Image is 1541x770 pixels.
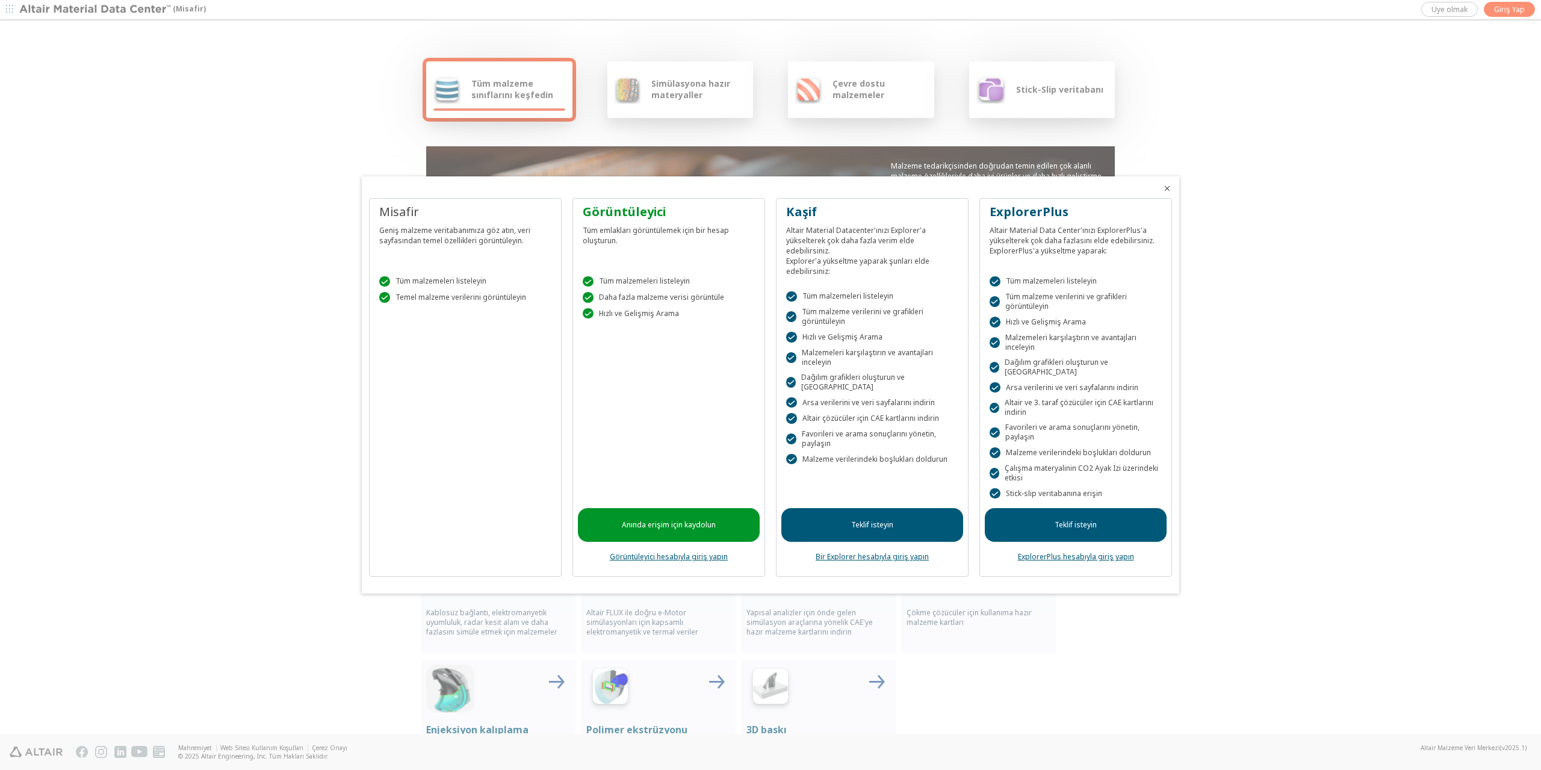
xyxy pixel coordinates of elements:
[786,312,796,321] font: 
[787,332,796,342] font: 
[802,413,939,423] font: Altair çözücüler için CAE kartlarını indirin
[379,203,419,220] font: Misafir
[1006,382,1138,393] font: Arsa verilerini ve veri sayfalarını indirin
[578,508,760,542] a: Anında erişim için kaydolun
[802,397,935,408] font: Arsa verilerini ve veri sayfalarını indirin
[787,455,796,464] font: 
[583,225,729,246] font: Tüm emlakları görüntülemek için bir hesap oluşturun.
[990,383,1000,393] font: 
[990,403,999,413] font: 
[380,277,389,287] font: 
[1005,463,1158,483] font: Çalışma materyalinin CO2 Ayak İzi üzerindeki etkisi
[990,225,1155,246] font: Altair Material Data Center'ınızı ExplorerPlus'a yükselterek çok daha fazlasını elde edebilirsiniz.
[583,309,593,318] font: 
[1005,397,1153,417] font: Altair ve 3. taraf çözücüler için CAE kartlarını indirin
[610,551,728,562] a: Görüntüleyici hesabıyla giriş yapın
[1005,291,1127,311] font: Tüm malzeme verilerini ve grafikleri görüntüleyin
[583,293,593,302] font: 
[599,308,679,318] font: Hızlı ve Gelişmiş Arama
[990,428,999,438] font: 
[1006,488,1102,498] font: Stick-slip veritabanına erişin
[801,372,905,392] font: Dağılım grafikleri oluşturun ve [GEOGRAPHIC_DATA]
[802,429,936,449] font: Favorileri ve arama sonuçlarını yönetin, paylaşın
[1018,551,1134,562] a: ExplorerPlus hesabıyla giriş yapın
[599,292,724,302] font: Daha fazla malzeme verisi görüntüle
[802,454,947,464] font: Malzeme verilerindeki boşlukları doldurun
[786,256,929,276] font: Explorer'a yükseltme yaparak şunları elde edebilirsiniz:
[786,434,796,444] font: 
[787,414,796,423] font: 
[379,225,530,246] font: Geniş malzeme veritabanımıza göz atın, veri sayfasından temel özellikleri görüntüleyin.
[990,317,1000,327] font: 
[990,468,999,478] font: 
[787,292,796,302] font: 
[816,551,929,562] a: Bir Explorer hesabıyla giriş yapın
[1006,447,1151,458] font: Malzeme verilerindeki boşlukları doldurun
[802,306,923,326] font: Tüm malzeme verilerini ve grafikleri görüntüleyin
[990,489,1000,498] font: 
[802,332,882,342] font: Hızlı ve Gelişmiş Arama
[395,292,526,302] font: Temel malzeme verilerini görüntüleyin
[990,362,999,372] font: 
[395,276,486,286] font: Tüm malzemeleri listeleyin
[781,508,963,542] a: Teklif isteyin
[786,353,796,362] font: 
[1055,520,1097,530] font: Teklif isteyin
[985,508,1167,542] a: Teklif isteyin
[990,277,1000,287] font: 
[802,347,933,367] font: Malzemeleri karşılaştırın ve avantajları inceleyin
[1006,276,1097,286] font: Tüm malzemeleri listeleyin
[990,338,999,347] font: 
[787,398,796,408] font: 
[786,225,926,256] font: Altair Material Datacenter'ınızı Explorer'a yükselterek çok daha fazla verim elde edebilirsiniz.
[622,520,716,530] font: Anında erişim için kaydolun
[990,297,999,306] font: 
[851,520,893,530] font: Teklif isteyin
[380,293,389,302] font: 
[1006,317,1086,327] font: Hızlı ve Gelişmiş Arama
[1005,332,1136,352] font: Malzemeleri karşılaştırın ve avantajları inceleyin
[990,246,1107,256] font: ExplorerPlus'a yükseltme yaparak:
[1162,184,1172,193] button: Kapalı
[802,291,893,301] font: Tüm malzemeleri listeleyin
[990,203,1068,220] font: ExplorerPlus
[1005,422,1139,442] font: Favorileri ve arama sonuçlarını yönetin, paylaşın
[583,203,666,220] font: Görüntüleyici
[990,448,1000,458] font: 
[786,203,817,220] font: Kaşif
[599,276,690,286] font: Tüm malzemeleri listeleyin
[1005,357,1108,377] font: Dağılım grafikleri oluşturun ve [GEOGRAPHIC_DATA]
[786,377,796,387] font: 
[583,277,593,287] font: 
